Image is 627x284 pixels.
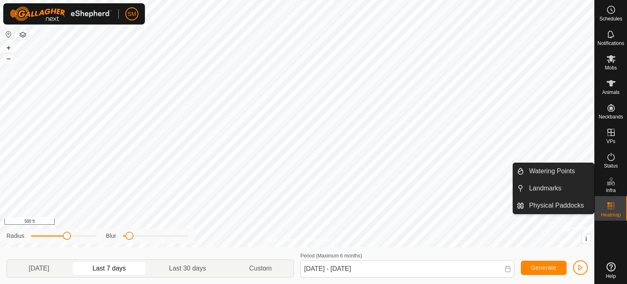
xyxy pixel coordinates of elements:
[128,10,136,18] span: SM
[529,166,575,176] span: Watering Points
[529,201,584,210] span: Physical Paddocks
[606,139,615,144] span: VPs
[300,253,362,259] label: Period (Maximum 6 months)
[599,16,622,21] span: Schedules
[92,264,126,273] span: Last 7 days
[604,163,618,168] span: Status
[595,259,627,282] a: Help
[10,7,112,21] img: Gallagher Logo
[305,237,329,244] a: Contact Us
[598,114,623,119] span: Neckbands
[265,237,296,244] a: Privacy Policy
[602,90,620,95] span: Animals
[29,264,49,273] span: [DATE]
[606,274,616,279] span: Help
[605,65,617,70] span: Mobs
[513,163,594,179] li: Watering Points
[169,264,206,273] span: Last 30 days
[249,264,272,273] span: Custom
[18,30,28,40] button: Map Layers
[531,264,556,271] span: Generate
[585,235,587,242] span: i
[598,41,624,46] span: Notifications
[513,197,594,214] li: Physical Paddocks
[106,232,116,240] label: Blur
[524,197,594,214] a: Physical Paddocks
[606,188,616,193] span: Infra
[7,232,24,240] label: Radius
[4,54,13,63] button: –
[513,180,594,197] li: Landmarks
[529,183,561,193] span: Landmarks
[524,163,594,179] a: Watering Points
[4,43,13,53] button: +
[582,235,591,244] button: i
[601,212,621,217] span: Heatmap
[521,261,567,275] button: Generate
[524,180,594,197] a: Landmarks
[4,29,13,39] button: Reset Map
